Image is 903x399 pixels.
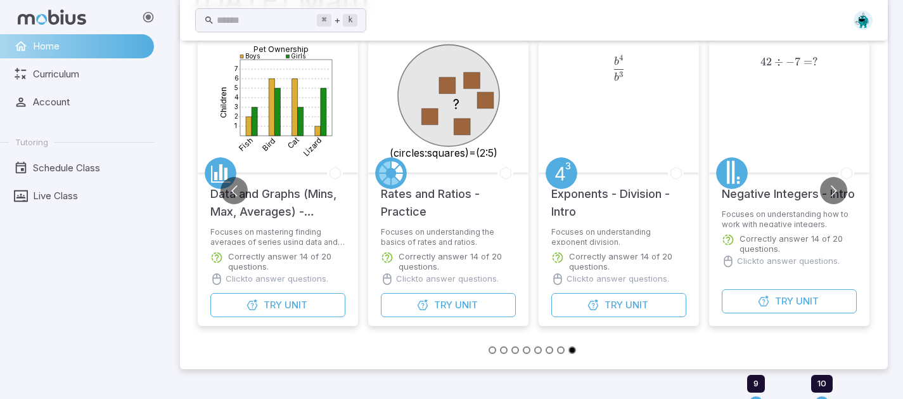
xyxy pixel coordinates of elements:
text: 4 [234,93,238,100]
span: Schedule Class [33,161,145,175]
p: Click to answer questions. [737,255,840,268]
a: Exponents [546,157,577,189]
span: Unit [455,298,478,312]
p: Correctly answer 14 of 20 questions. [740,233,857,254]
button: TryUnit [210,293,345,317]
text: 6 [234,74,238,81]
span: Try [434,298,452,312]
button: Go to slide 6 [546,346,553,354]
button: Go to slide 7 [557,346,565,354]
text: 2 [234,112,238,119]
button: Go to slide 4 [523,346,530,354]
text: Girls [291,51,305,59]
button: Go to previous slide [221,177,248,204]
h5: Rates and Ratios - Practice [381,173,516,221]
p: Correctly answer 14 of 20 questions. [399,251,516,271]
span: ​ [624,55,625,72]
span: Unit [285,298,307,312]
span: Home [33,39,145,53]
button: Go to slide 3 [511,346,519,354]
kbd: ⌘ [317,14,331,27]
span: b [614,56,619,67]
span: Try [605,298,623,312]
button: Go to next slide [820,177,847,204]
p: Correctly answer 14 of 20 questions. [228,251,345,271]
p: Click to answer questions. [226,273,328,285]
span: 7 [795,55,800,69]
text: (circles:squares)=(2:5) [389,147,497,159]
button: TryUnit [722,289,857,313]
button: Go to slide 8 [568,346,576,354]
text: Boys [245,51,259,59]
text: 1 [234,121,236,129]
text: Pet Ownership [253,44,308,53]
h5: Negative Integers - Intro [722,173,855,203]
button: Go to slide 2 [500,346,508,354]
text: Lizard [301,135,324,158]
text: 7 [234,64,238,72]
span: Try [775,294,793,308]
a: Rates/Ratios [375,157,407,189]
text: Bird [260,136,277,153]
span: Account [33,95,145,109]
text: ? [453,96,459,112]
p: Correctly answer 14 of 20 questions. [569,251,686,271]
text: Cat [285,134,301,150]
span: 4 [619,53,623,62]
h5: Data and Graphs (Mins, Max, Averages) - Practice [210,173,345,221]
p: Click to answer questions. [396,273,499,285]
p: Focuses on understanding the basics of rates and ratios. [381,227,516,245]
span: Tutoring [15,136,48,148]
button: TryUnit [381,293,516,317]
span: 3 [619,70,623,79]
text: Fish [237,136,255,154]
a: Data/Graphing [205,157,236,189]
span: 10 [817,378,826,388]
p: Focuses on mastering finding averages of series using data and graphs. [210,227,345,245]
span: Unit [796,294,819,308]
span: Curriculum [33,67,145,81]
span: 9 [753,378,759,388]
span: Live Class [33,189,145,203]
text: 3 [234,102,238,110]
span: Unit [625,298,648,312]
img: octagon.svg [854,11,873,30]
p: Focuses on understanding how to work with negative integers. [722,209,857,227]
span: − [786,55,795,69]
button: TryUnit [551,293,686,317]
span: ÷ [774,55,783,69]
span: 42 [760,55,772,69]
p: Focuses on understanding exponent division. [551,227,686,245]
h5: Exponents - Division - Intro [551,173,686,221]
div: + [317,13,357,28]
span: Try [264,298,282,312]
button: Go to slide 5 [534,346,542,354]
text: 5 [234,83,238,91]
p: Click to answer questions. [567,273,669,285]
span: = [804,55,812,69]
button: Go to slide 1 [489,346,496,354]
a: Numbers [716,157,748,189]
text: Children [218,87,227,118]
span: ? [812,55,818,69]
span: b [614,72,619,83]
kbd: k [343,14,357,27]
